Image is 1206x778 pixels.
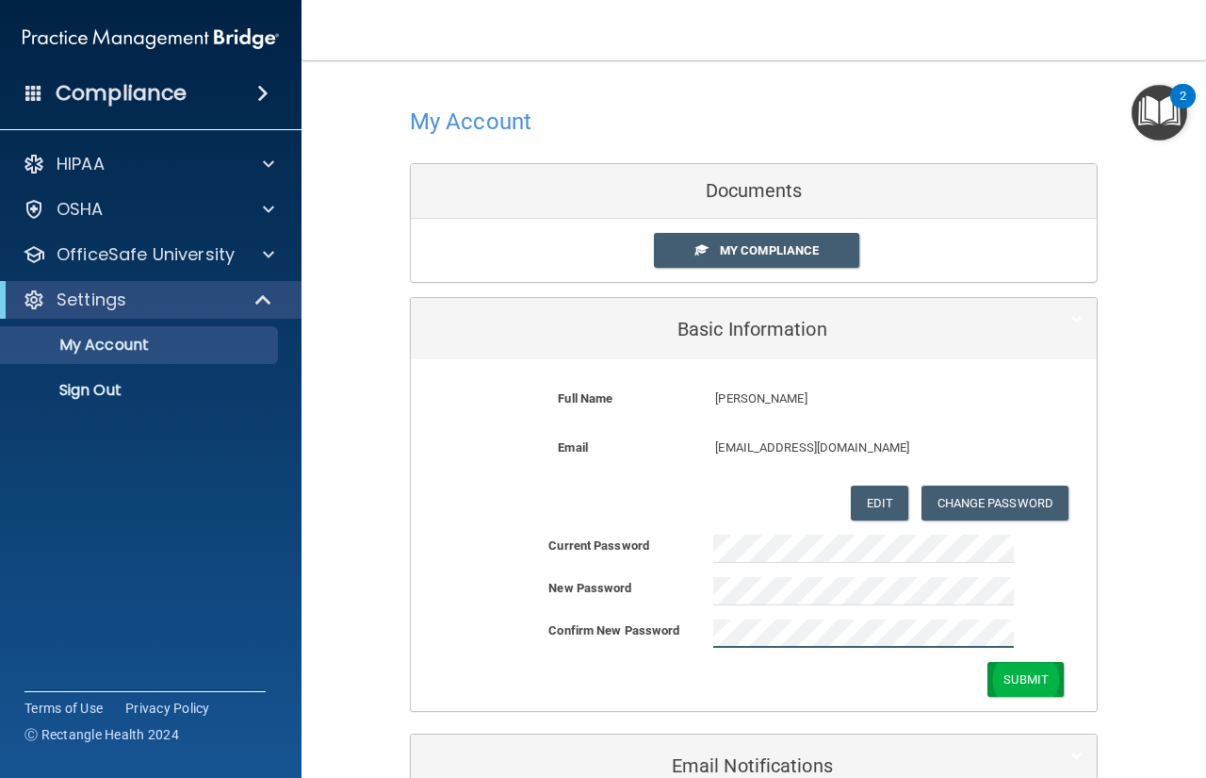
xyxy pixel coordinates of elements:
a: Terms of Use [24,699,103,718]
h5: Email Notifications [425,755,1025,776]
a: Settings [23,289,273,311]
a: Basic Information [425,307,1083,350]
span: Ⓒ Rectangle Health 2024 [24,725,179,744]
a: Privacy Policy [125,699,210,718]
p: HIPAA [57,153,105,175]
div: 2 [1180,96,1186,121]
button: Change Password [921,486,1069,521]
div: Documents [411,164,1097,219]
b: New Password [548,581,631,595]
p: [EMAIL_ADDRESS][DOMAIN_NAME] [715,437,1002,459]
img: PMB logo [23,20,279,58]
a: HIPAA [23,153,274,175]
b: Email [558,440,588,455]
a: OSHA [23,198,274,221]
button: Open Resource Center, 2 new notifications [1132,85,1187,141]
span: My Compliance [720,243,819,257]
button: Submit [987,662,1064,697]
p: My Account [12,336,269,355]
b: Current Password [548,538,649,553]
p: Sign Out [12,381,269,400]
a: OfficeSafe University [23,243,274,266]
b: Full Name [558,391,612,406]
button: Edit [851,486,908,521]
h4: My Account [410,109,531,134]
h4: Compliance [56,80,187,107]
b: Confirm New Password [548,623,679,637]
p: [PERSON_NAME] [715,388,1002,410]
p: OfficeSafe University [57,243,235,266]
p: Settings [57,289,126,311]
h5: Basic Information [425,319,1025,339]
p: OSHA [57,198,104,221]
